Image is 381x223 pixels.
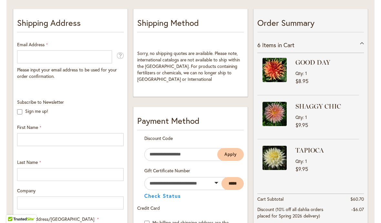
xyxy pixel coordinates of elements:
label: Sign me up! [25,108,48,114]
span: 1 [305,114,307,120]
iframe: Launch Accessibility Center [5,200,23,218]
span: 1 [305,158,307,164]
img: GOOD DAY [263,58,287,82]
th: Cart Subtotal [257,194,324,204]
span: 6 [257,41,261,49]
strong: SHAGGY CHIC [295,102,357,111]
span: Sorry, no shipping quotes are available. Please note, international catalogs are not available to... [137,50,240,82]
strong: GOOD DAY [295,58,357,67]
span: Items in Cart [262,41,294,49]
span: $8.95 [295,78,308,84]
img: TAPIOCA [263,146,287,170]
span: Last Name [17,159,38,165]
span: Credit Card [137,205,160,211]
span: $60.70 [350,196,364,202]
span: Subscribe to Newsletter [17,99,64,105]
p: Shipping Method [137,17,244,32]
span: Discount (10% off all dahlia orders placed for Spring 2026 delivery) [257,206,323,219]
span: Discount Code [144,135,173,141]
span: Mailing Address/[GEOGRAPHIC_DATA] [18,216,94,222]
span: Qty [295,114,303,120]
span: Company [17,187,36,194]
span: Gift Certificate Number [144,167,190,174]
button: Check Status [144,193,181,198]
span: 1 [305,70,307,76]
p: Order Summary [257,17,364,32]
span: Qty [295,158,303,164]
span: -$6.07 [351,206,364,212]
span: Qty [295,70,303,76]
span: $9.95 [295,122,308,128]
p: Shipping Address [17,17,124,32]
span: Please input your email address to be used for your order confirmation. [17,67,117,79]
img: SHAGGY CHIC [263,102,287,126]
span: Apply [224,152,237,157]
span: Email Address [17,41,45,48]
span: $9.95 [295,165,308,172]
button: Apply [217,148,244,161]
span: First Name [17,124,38,130]
div: Payment Method [137,115,244,130]
strong: TAPIOCA [295,146,357,155]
